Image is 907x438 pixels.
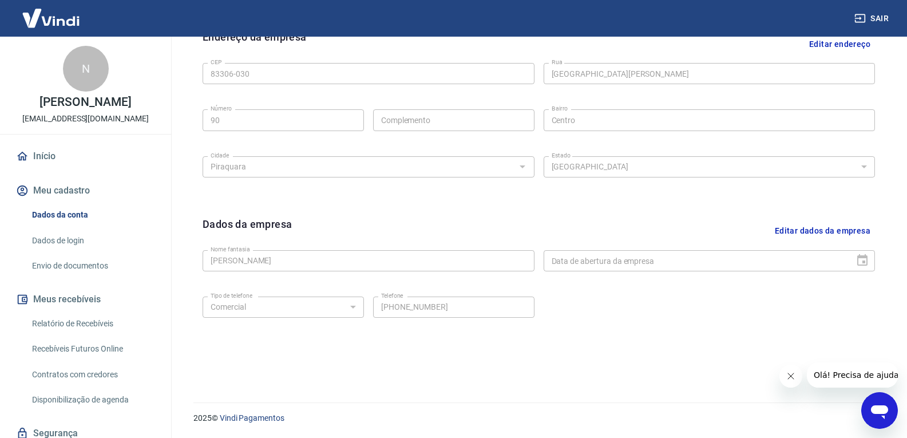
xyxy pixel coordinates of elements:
[39,96,131,108] p: [PERSON_NAME]
[544,250,847,271] input: DD/MM/YYYY
[203,216,292,246] h6: Dados da empresa
[770,216,875,246] button: Editar dados da empresa
[211,104,232,113] label: Número
[211,151,229,160] label: Cidade
[381,291,403,300] label: Telefone
[193,412,880,424] p: 2025 ©
[27,229,157,252] a: Dados de login
[206,160,512,174] input: Digite aqui algumas palavras para buscar a cidade
[14,144,157,169] a: Início
[805,29,875,58] button: Editar endereço
[211,245,250,254] label: Nome fantasia
[552,58,563,66] label: Rua
[220,413,284,423] a: Vindi Pagamentos
[27,203,157,227] a: Dados da conta
[27,312,157,336] a: Relatório de Recebíveis
[14,1,88,35] img: Vindi
[27,337,157,361] a: Recebíveis Futuros Online
[807,362,898,388] iframe: Mensagem da empresa
[14,178,157,203] button: Meu cadastro
[27,363,157,386] a: Contratos com credores
[14,287,157,312] button: Meus recebíveis
[779,365,802,388] iframe: Fechar mensagem
[852,8,893,29] button: Sair
[211,58,221,66] label: CEP
[7,8,96,17] span: Olá! Precisa de ajuda?
[203,29,307,58] h6: Endereço da empresa
[861,392,898,429] iframe: Botão para abrir a janela de mensagens
[552,151,571,160] label: Estado
[211,291,252,300] label: Tipo de telefone
[22,113,149,125] p: [EMAIL_ADDRESS][DOMAIN_NAME]
[27,388,157,412] a: Disponibilização de agenda
[27,254,157,278] a: Envio de documentos
[552,104,568,113] label: Bairro
[63,46,109,92] div: N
